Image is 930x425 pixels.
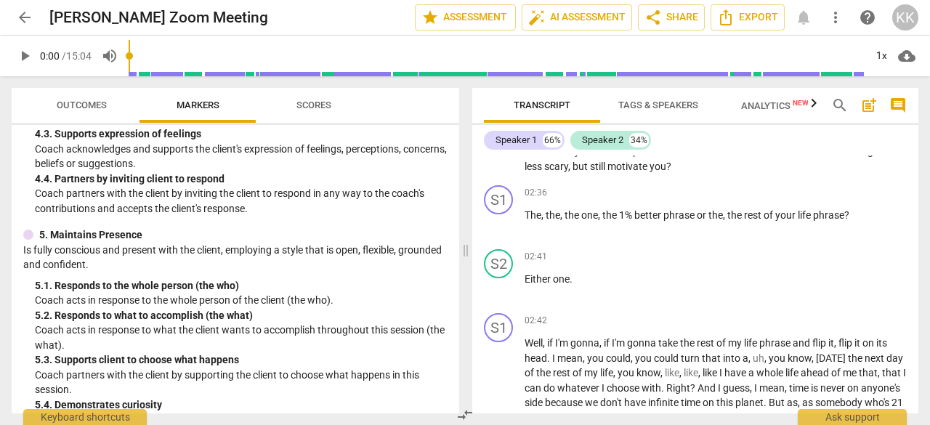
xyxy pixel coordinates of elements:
[553,367,573,379] span: rest
[793,99,809,107] span: New
[421,9,439,26] span: star
[600,367,613,379] span: life
[775,209,798,221] span: your
[868,44,895,68] div: 1x
[723,209,727,221] span: ,
[882,367,903,379] span: that
[650,161,666,172] span: you
[613,367,618,379] span: ,
[634,209,663,221] span: better
[848,352,865,364] span: the
[35,352,448,368] div: 5. 3. Supports client to choose what happens
[876,337,887,349] span: its
[811,382,820,394] span: is
[681,352,702,364] span: turn
[525,352,547,364] span: head
[536,367,553,379] span: the
[793,337,812,349] span: and
[528,9,546,26] span: auto_fix_high
[421,9,509,26] span: Assessment
[560,209,565,221] span: ,
[759,337,793,349] span: phrase
[724,367,748,379] span: have
[813,209,844,221] span: phrase
[544,161,568,172] span: scary
[847,382,861,394] span: on
[612,337,627,349] span: I'm
[575,412,599,424] span: think
[522,4,632,31] button: AI Assessment
[35,278,448,294] div: 5. 1. Responds to the whole person (the who)
[843,367,859,379] span: me
[35,142,448,171] p: Coach acknowledges and supports the client's expression of feelings, perceptions, concerns, belie...
[598,209,602,221] span: ,
[525,251,547,263] span: 02:41
[543,337,547,349] span: ,
[541,209,546,221] span: ,
[39,227,142,243] p: 5. Maintains Presence
[727,412,751,424] span: Time
[573,367,584,379] span: of
[16,9,33,26] span: arrow_back
[727,209,744,221] span: the
[514,100,570,110] span: Transcript
[570,273,573,285] span: .
[693,412,697,424] span: ,
[834,337,838,349] span: ,
[600,397,624,408] span: don't
[751,412,764,424] span: on
[816,352,848,364] span: [DATE]
[607,382,642,394] span: choose
[35,186,448,216] p: Coach partners with the client by inviting the client to respond in any way to the coach's contri...
[415,4,516,31] button: Assessment
[525,209,541,221] span: The
[789,382,811,394] span: time
[756,367,785,379] span: whole
[618,367,636,379] span: you
[711,4,785,31] button: Export
[665,367,679,379] span: Filler word
[545,397,585,408] span: because
[744,337,759,349] span: life
[716,337,728,349] span: of
[553,273,570,285] span: one
[697,382,718,394] span: And
[697,337,716,349] span: rest
[708,209,723,221] span: the
[889,97,907,114] span: comment
[484,249,513,278] div: Change speaker
[744,209,764,221] span: rest
[565,209,581,221] span: the
[604,337,612,349] span: if
[857,94,881,117] button: Add summary
[177,100,219,110] span: Markers
[525,412,551,424] span: years
[666,382,690,394] span: Right
[748,367,756,379] span: a
[619,209,625,221] span: 1
[716,397,735,408] span: this
[684,367,698,379] span: Filler word
[570,337,599,349] span: gonna
[547,337,555,349] span: if
[903,367,906,379] span: I
[723,352,743,364] span: into
[750,382,754,394] span: ,
[35,126,448,142] div: 4. 3. Supports expression of feelings
[753,352,764,364] span: Filler word
[798,397,802,408] span: ,
[666,161,671,172] span: ?
[861,382,900,394] span: anyone's
[798,209,813,221] span: life
[865,352,886,364] span: next
[854,4,881,31] a: Help
[525,315,547,327] span: 02:42
[764,209,775,221] span: of
[641,412,664,424] span: than
[525,397,545,408] span: side
[585,397,600,408] span: we
[484,185,513,214] div: Change speaker
[748,352,753,364] span: ,
[23,243,448,272] p: Is fully conscious and present with the client, employing a style that is open, flexible, grounde...
[703,412,727,424] span: have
